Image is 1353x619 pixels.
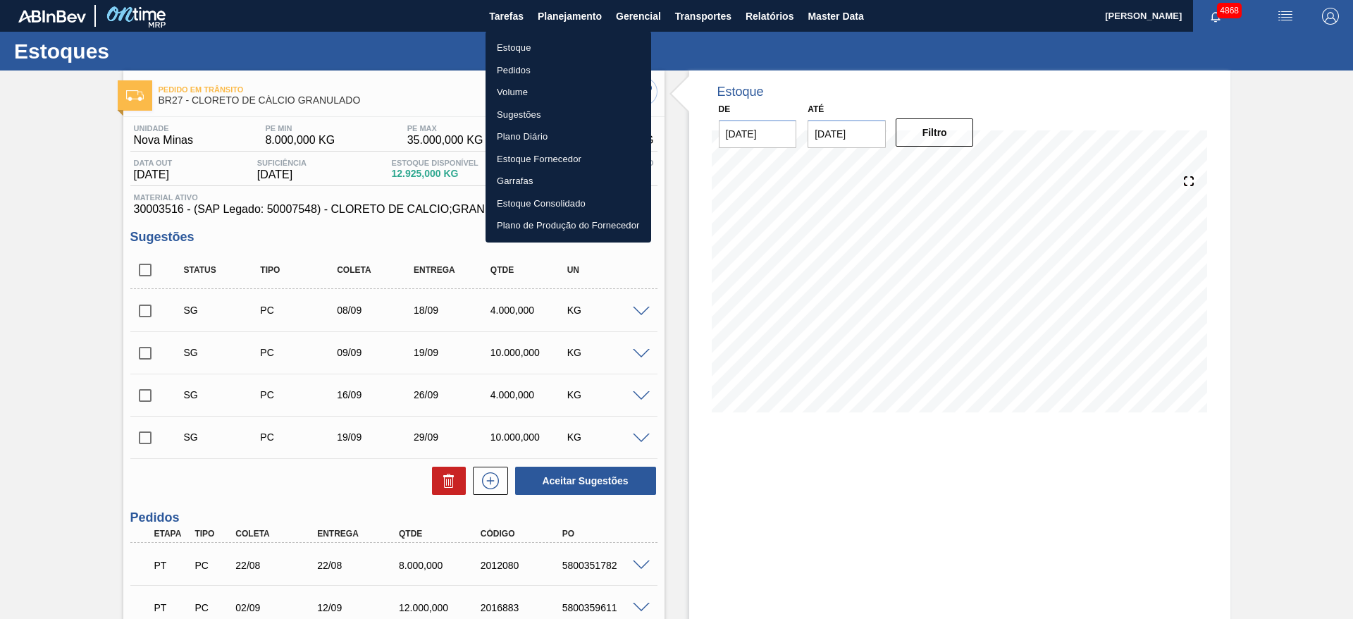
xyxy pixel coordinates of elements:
[486,214,651,237] a: Plano de Produção do Fornecedor
[486,192,651,215] a: Estoque Consolidado
[486,59,651,82] a: Pedidos
[486,81,651,104] a: Volume
[486,148,651,171] a: Estoque Fornecedor
[486,170,651,192] a: Garrafas
[486,104,651,126] a: Sugestões
[486,37,651,59] a: Estoque
[486,125,651,148] a: Plano Diário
